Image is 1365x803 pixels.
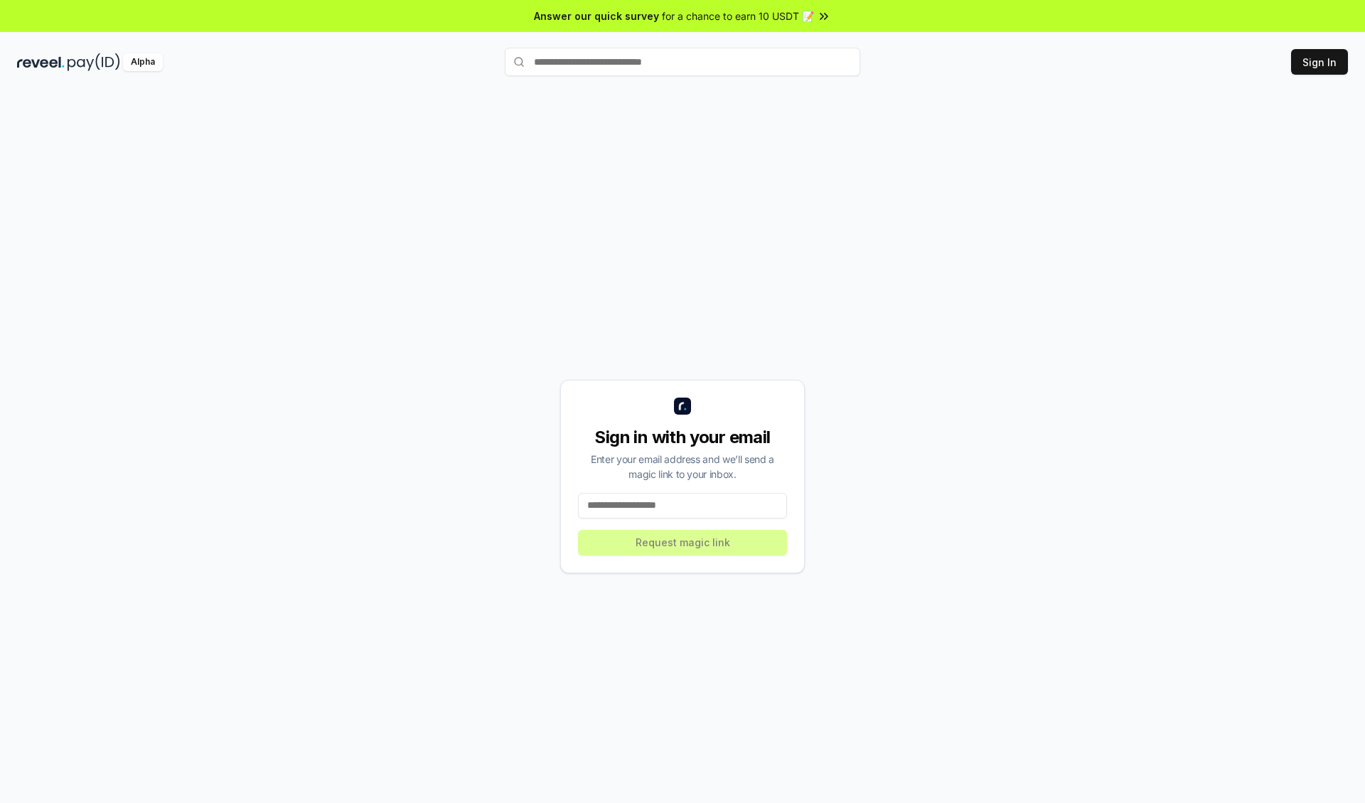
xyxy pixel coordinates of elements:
img: logo_small [674,398,691,415]
button: Sign In [1291,49,1348,75]
img: reveel_dark [17,53,65,71]
span: Answer our quick survey [534,9,659,23]
span: for a chance to earn 10 USDT 📝 [662,9,814,23]
div: Enter your email address and we’ll send a magic link to your inbox. [578,452,787,482]
div: Sign in with your email [578,426,787,449]
img: pay_id [68,53,120,71]
div: Alpha [123,53,163,71]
